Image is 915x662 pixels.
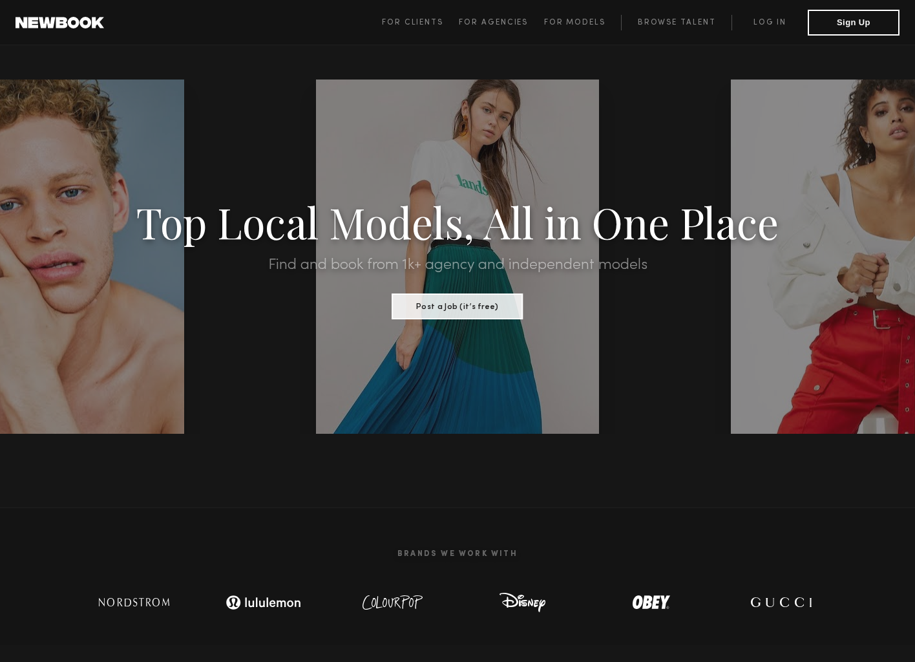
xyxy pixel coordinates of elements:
[68,202,847,242] h1: Top Local Models, All in One Place
[392,298,523,312] a: Post a Job (it’s free)
[739,590,823,615] img: logo-gucci.svg
[544,19,605,27] span: For Models
[89,590,180,615] img: logo-nordstrom.svg
[218,590,309,615] img: logo-lulu.svg
[480,590,564,615] img: logo-disney.svg
[621,15,731,30] a: Browse Talent
[70,534,845,574] h2: Brands We Work With
[459,19,528,27] span: For Agencies
[382,19,443,27] span: For Clients
[392,294,523,319] button: Post a Job (it’s free)
[609,590,693,615] img: logo-obey.svg
[68,257,847,273] h2: Find and book from 1k+ agency and independent models
[808,10,899,36] button: Sign Up
[351,590,435,615] img: logo-colour-pop.svg
[459,15,543,30] a: For Agencies
[544,15,622,30] a: For Models
[382,15,459,30] a: For Clients
[731,15,808,30] a: Log in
